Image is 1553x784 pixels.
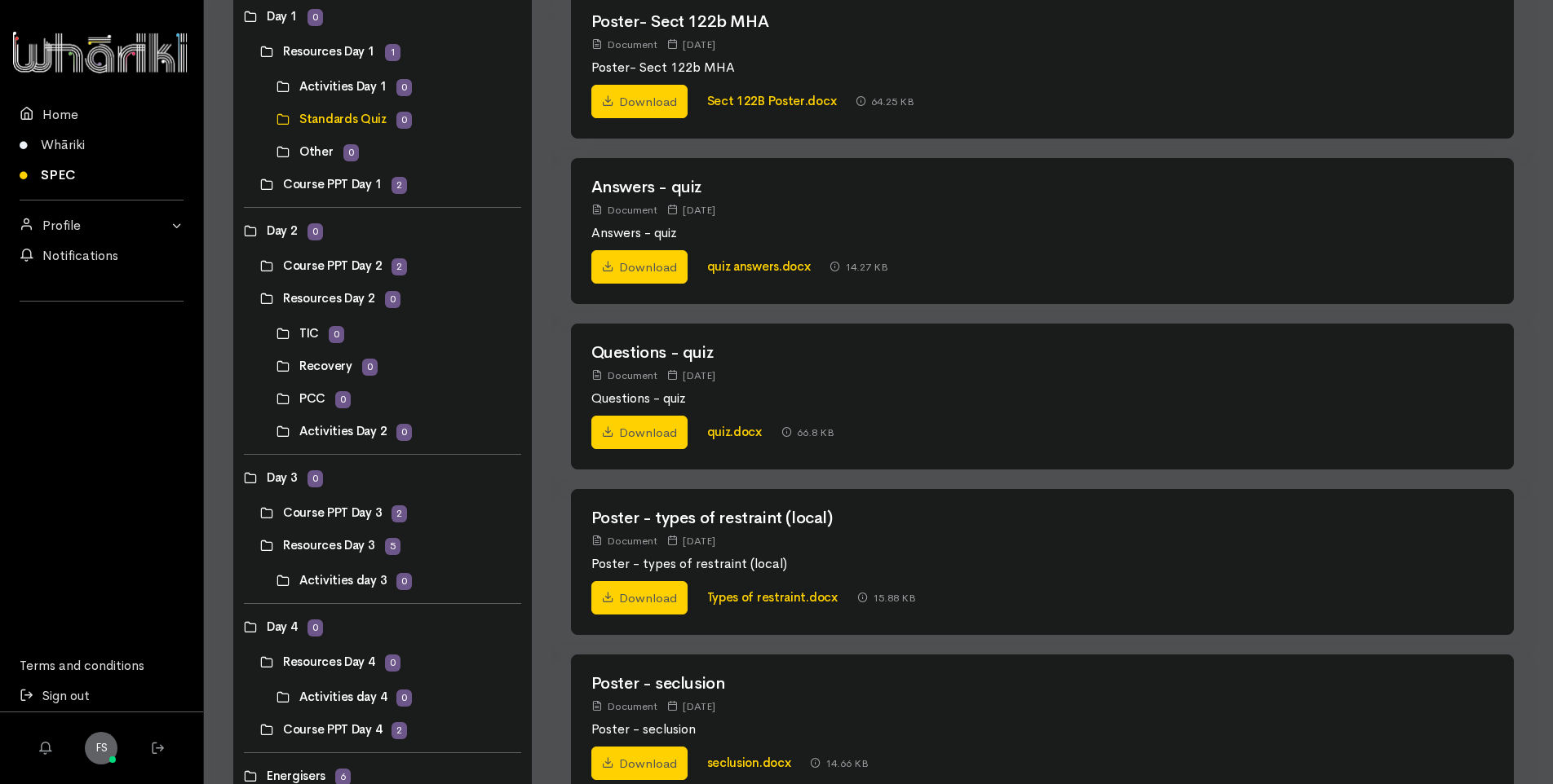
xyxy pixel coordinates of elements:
[591,13,1494,31] h2: Poster- Sect 122b MHA
[781,424,834,441] div: 66.8 KB
[591,416,688,450] a: Download
[591,367,657,384] div: Document
[857,589,916,606] div: 15.88 KB
[591,178,1494,196] h2: Answers - quiz
[591,223,1494,243] p: Answers - quiz
[591,509,1494,527] h2: Poster - types of restraint (local)
[85,732,117,764] a: FS
[591,85,688,119] a: Download
[707,755,791,770] a: seclusion.docx
[856,93,914,110] div: 64.25 KB
[591,36,657,53] div: Document
[707,589,838,605] a: Types of restraint.docx
[591,698,657,715] div: Document
[707,258,811,274] a: quiz answers.docx
[591,554,1494,574] p: Poster - types of restraint (local)
[591,720,1494,739] p: Poster - seclusion
[69,311,135,331] iframe: LinkedIn Embedded Content
[667,201,715,218] div: [DATE]
[591,581,688,615] a: Download
[591,747,688,781] a: Download
[707,93,837,108] a: Sect 122B Poster.docx
[667,36,715,53] div: [DATE]
[810,755,869,772] div: 14.66 KB
[591,675,1494,693] h2: Poster - seclusion
[707,424,762,439] a: quiz.docx
[591,58,1494,77] p: Poster- Sect 122b MHA
[667,367,715,384] div: [DATE]
[591,532,657,549] div: Document
[591,344,1494,362] h2: Questions - quiz
[20,311,184,350] div: Follow us on LinkedIn
[667,698,715,715] div: [DATE]
[591,389,1494,408] p: Questions - quiz
[591,250,688,284] a: Download
[830,258,888,275] div: 14.27 KB
[667,532,715,549] div: [DATE]
[591,201,657,218] div: Document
